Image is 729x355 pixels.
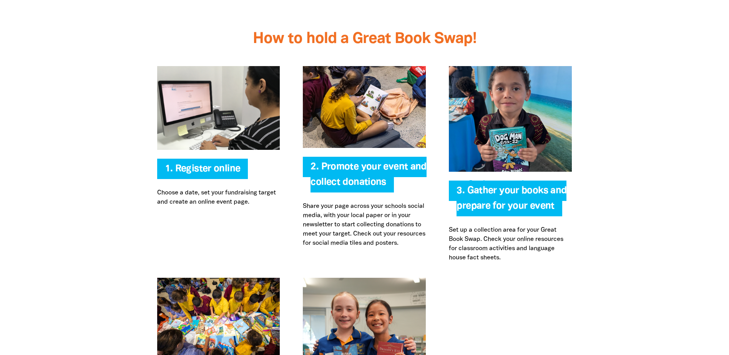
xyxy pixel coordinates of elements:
a: 1. Register online [165,164,241,173]
p: Choose a date, set your fundraising target and create an online event page. [157,188,280,207]
img: Promote your event and collect donations [303,66,426,148]
span: 2. Promote your event and collect donations [311,163,426,192]
p: Share your page across your schools social media, with your local paper or in your newsletter to ... [303,202,426,248]
img: Gather your books and prepare for your event [449,66,572,172]
span: 3. Gather your books and prepare for your event [457,186,566,216]
span: How to hold a Great Book Swap! [253,32,477,46]
p: Set up a collection area for your Great Book Swap. Check your online resources for classroom acti... [449,226,572,262]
